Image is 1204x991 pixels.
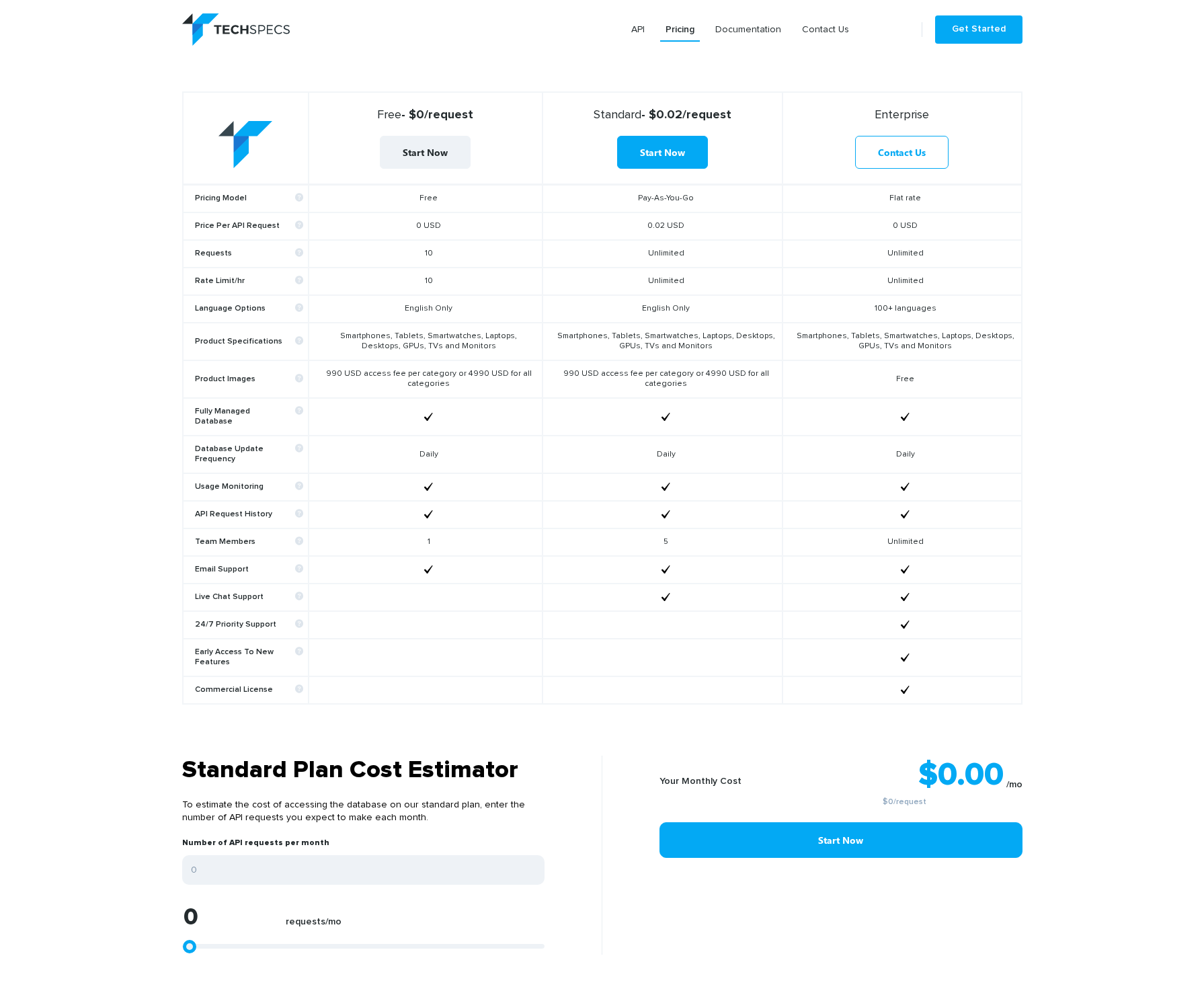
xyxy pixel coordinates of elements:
td: Unlimited [543,268,782,295]
td: Daily [309,436,543,473]
td: Free [309,185,543,213]
b: Usage Monitoring [195,482,303,492]
b: Requests [195,249,303,259]
b: Product Images [195,374,303,385]
td: Daily [543,436,782,473]
a: $0 [883,798,893,806]
td: 0 USD [782,212,1021,240]
a: Start Now [659,822,1022,858]
td: Smartphones, Tablets, Smartwatches, Laptops, Desktops, GPUs, TVs and Monitors [309,323,543,360]
b: 24/7 Priority Support [195,620,303,630]
td: Unlimited [782,268,1021,295]
b: Commercial License [195,685,303,695]
b: API Request History [195,510,303,520]
b: Early Access To New Features [195,647,303,668]
b: Fully Managed Database [195,407,303,427]
b: Email Support [195,565,303,575]
td: 5 [543,528,782,556]
td: English Only [543,295,782,323]
b: Your Monthly Cost [659,777,741,786]
p: To estimate the cost of accessing the database on our standard plan, enter the number of API requ... [182,785,545,838]
b: Database Update Frequency [195,444,303,465]
input: Enter your expected number of API requests [182,855,545,885]
td: 10 [309,268,543,295]
td: 0 USD [309,212,543,240]
img: logo [182,13,290,46]
a: Start Now [617,136,708,169]
span: Free [377,109,401,121]
a: API [626,17,650,42]
td: Free [782,360,1021,398]
td: 1 [309,528,543,556]
td: 100+ languages [782,295,1021,323]
td: Unlimited [782,528,1021,556]
b: Product Specifications [195,337,303,347]
label: Number of API requests per month [182,838,329,855]
a: Contact Us [855,136,949,169]
label: requests/mo [286,916,342,935]
a: Start Now [380,136,471,169]
small: /request [787,798,1022,806]
td: 10 [309,240,543,268]
b: Live Chat Support [195,592,303,602]
b: Rate Limit/hr [195,276,303,286]
b: Price Per API Request [195,221,303,231]
td: Daily [782,436,1021,473]
img: table-logo.png [218,121,272,169]
td: 0.02 USD [543,212,782,240]
a: Get Started [935,15,1022,44]
td: Smartphones, Tablets, Smartwatches, Laptops, Desktops, GPUs, TVs and Monitors [782,323,1021,360]
a: Documentation [710,17,787,42]
td: Unlimited [543,240,782,268]
sub: /mo [1006,780,1022,789]
td: Smartphones, Tablets, Smartwatches, Laptops, Desktops, GPUs, TVs and Monitors [543,323,782,360]
td: 990 USD access fee per category or 4990 USD for all categories [543,360,782,398]
td: Unlimited [782,240,1021,268]
strong: - $0/request [315,108,536,122]
b: Team Members [195,537,303,547]
b: Pricing Model [195,194,303,204]
h3: Standard Plan Cost Estimator [182,756,545,785]
strong: $0.00 [918,759,1004,791]
span: Enterprise [875,109,929,121]
span: Standard [594,109,641,121]
strong: - $0.02/request [549,108,776,122]
b: Language Options [195,304,303,314]
td: 990 USD access fee per category or 4990 USD for all categories [309,360,543,398]
td: Flat rate [782,185,1021,213]
a: Pricing [660,17,700,42]
a: Contact Us [797,17,854,42]
td: English Only [309,295,543,323]
td: Pay-As-You-Go [543,185,782,213]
